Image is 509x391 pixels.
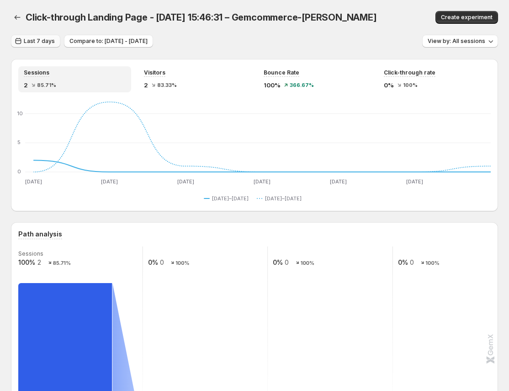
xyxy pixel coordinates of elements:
[441,14,493,21] span: Create experiment
[24,37,55,45] span: Last 7 days
[384,69,435,76] span: Click-through rate
[177,178,194,185] text: [DATE]
[157,82,177,88] span: 83.33%
[37,258,41,266] text: 2
[422,35,498,48] button: View by: All sessions
[26,12,377,23] span: Click-through Landing Page - [DATE] 15:46:31 – Gemcommerce-[PERSON_NAME]
[410,258,414,266] text: 0
[69,37,148,45] span: Compare to: [DATE] - [DATE]
[17,139,21,145] text: 5
[254,178,270,185] text: [DATE]
[18,258,35,266] text: 100%
[330,178,347,185] text: [DATE]
[160,258,164,266] text: 0
[17,168,21,175] text: 0
[406,178,423,185] text: [DATE]
[148,258,158,266] text: 0%
[64,35,153,48] button: Compare to: [DATE] - [DATE]
[204,193,252,204] button: [DATE]–[DATE]
[264,80,281,90] span: 100%
[212,195,249,202] span: [DATE]–[DATE]
[18,250,43,257] text: Sessions
[25,178,42,185] text: [DATE]
[264,69,299,76] span: Bounce Rate
[425,260,439,266] text: 100%
[18,230,62,239] h3: Path analysis
[285,258,289,266] text: 0
[301,260,314,266] text: 100%
[273,258,283,266] text: 0%
[17,110,23,117] text: 10
[37,82,56,88] span: 85.71%
[398,258,408,266] text: 0%
[257,193,305,204] button: [DATE]–[DATE]
[53,260,71,266] text: 85.71%
[24,69,49,76] span: Sessions
[428,37,485,45] span: View by: All sessions
[24,80,28,90] span: 2
[144,69,165,76] span: Visitors
[403,82,418,88] span: 100%
[101,178,118,185] text: [DATE]
[144,80,148,90] span: 2
[290,82,314,88] span: 366.67%
[11,35,60,48] button: Last 7 days
[384,80,394,90] span: 0%
[175,260,189,266] text: 100%
[265,195,302,202] span: [DATE]–[DATE]
[435,11,498,24] button: Create experiment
